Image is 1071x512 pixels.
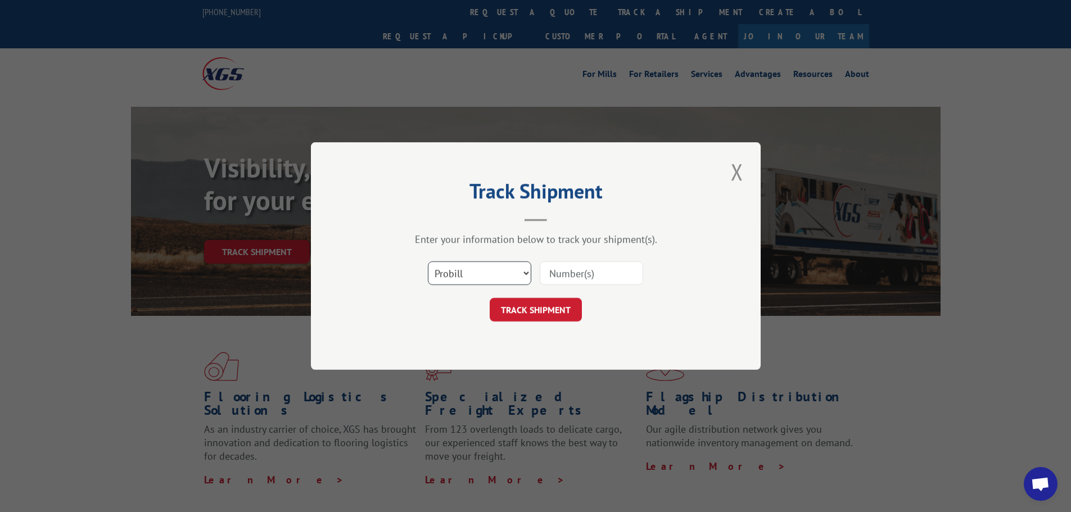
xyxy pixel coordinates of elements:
h2: Track Shipment [367,183,704,205]
input: Number(s) [540,261,643,285]
button: Close modal [727,156,747,187]
a: Open chat [1024,467,1058,501]
div: Enter your information below to track your shipment(s). [367,233,704,246]
button: TRACK SHIPMENT [490,298,582,321]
